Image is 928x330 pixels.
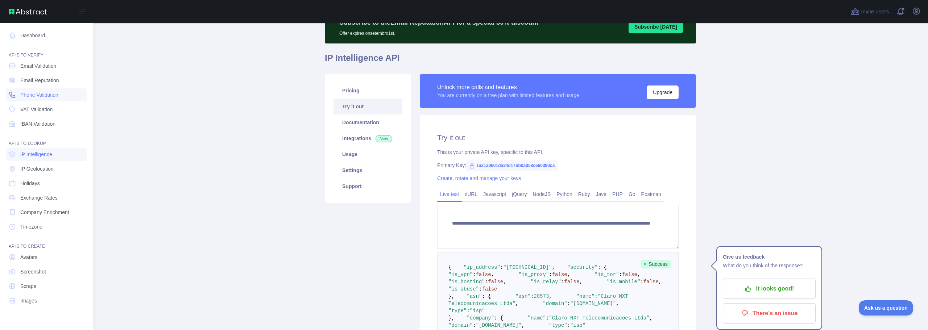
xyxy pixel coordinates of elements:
[619,272,622,277] span: :
[575,188,593,200] a: Ruby
[437,162,679,169] div: Primary Key:
[376,135,392,142] span: New
[861,8,889,16] span: Invite users
[527,315,546,321] span: "name"
[531,279,561,285] span: "is_relay"
[448,286,479,292] span: "is_abuse"
[6,88,87,101] a: Phone Validation
[6,280,87,293] a: Scrape
[470,308,485,314] span: "isp"
[20,268,46,275] span: Screenshot
[476,322,522,328] span: "[DOMAIN_NAME]"
[594,293,597,299] span: :
[552,264,555,270] span: ,
[482,286,497,292] span: false
[333,114,402,130] a: Documentation
[20,106,53,113] span: VAT Validation
[6,29,87,42] a: Dashboard
[333,130,402,146] a: Integrations New
[20,62,56,70] span: Email Validation
[6,220,87,233] a: Timezone
[546,315,549,321] span: :
[849,6,890,17] button: Invite users
[6,294,87,307] a: Images
[437,92,579,99] div: You are currently on a free plan with limited features and usage
[6,43,87,58] div: API'S TO VERIFY
[448,272,473,277] span: "is_vpn"
[534,293,549,299] span: 28573
[638,188,664,200] a: Postman
[20,283,36,290] span: Scrape
[20,223,42,230] span: Timezone
[567,272,570,277] span: ,
[333,162,402,178] a: Settings
[567,264,598,270] span: "security"
[437,83,579,92] div: Unlock more calls and features
[488,279,503,285] span: false
[448,322,473,328] span: "domain"
[485,279,488,285] span: :
[467,308,469,314] span: :
[466,160,558,171] span: 1a21a9601da34d17bb0a058c660390ca
[479,286,482,292] span: :
[859,300,913,316] iframe: Toggle Customer Support
[20,120,55,128] span: IBAN Validation
[609,188,626,200] a: PHP
[567,322,570,328] span: :
[437,133,679,143] h2: Try it out
[473,322,476,328] span: :
[482,293,491,299] span: : {
[462,188,480,200] a: cURL
[522,322,525,328] span: ,
[567,301,570,306] span: :
[473,272,476,277] span: :
[549,293,552,299] span: ,
[467,293,482,299] span: "asn"
[6,235,87,249] div: API'S TO CREATE
[6,251,87,264] a: Avatars
[448,264,451,270] span: {
[448,279,485,285] span: "is_hosting"
[570,301,616,306] span: "[DOMAIN_NAME]"
[518,272,549,277] span: "is_proxy"
[464,264,500,270] span: "ip_address"
[480,188,509,200] a: Javascript
[616,301,619,306] span: ,
[549,315,649,321] span: "Claro NXT Telecomunicacoes Ltda"
[437,149,679,156] div: This is your private API key, specific to this API.
[500,264,503,270] span: :
[515,301,518,306] span: ,
[6,177,87,190] a: Holidays
[20,180,40,187] span: Holidays
[467,315,494,321] span: "company"
[6,74,87,87] a: Email Reputation
[339,28,538,36] p: Offer expires on setembro 1st.
[6,148,87,161] a: IP Intelligence
[333,178,402,194] a: Support
[570,322,585,328] span: "isp"
[494,315,503,321] span: : {
[20,254,37,261] span: Avatars
[643,279,659,285] span: false
[6,191,87,204] a: Exchange Rates
[503,279,506,285] span: ,
[549,272,552,277] span: :
[448,293,455,299] span: },
[552,272,567,277] span: false
[641,260,671,268] span: Success
[20,77,59,84] span: Email Reputation
[6,117,87,130] a: IBAN Validation
[629,20,683,33] button: Subscribe [DATE]
[476,272,491,277] span: false
[607,279,640,285] span: "is_mobile"
[6,162,87,175] a: IP Geolocation
[579,279,582,285] span: ,
[503,264,552,270] span: "[TECHNICAL_ID]"
[6,103,87,116] a: VAT Validation
[509,188,530,200] a: jQuery
[333,146,402,162] a: Usage
[9,9,47,14] img: Abstract API
[437,175,521,181] a: Create, rotate and manage your keys
[333,99,402,114] a: Try it out
[564,279,579,285] span: false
